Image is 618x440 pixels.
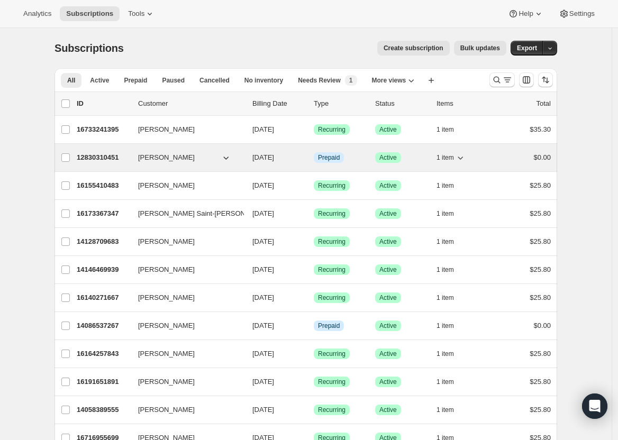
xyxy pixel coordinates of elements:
[538,72,553,87] button: Sort the results
[132,121,238,138] button: [PERSON_NAME]
[537,98,551,109] p: Total
[77,402,551,417] div: 14058389555[PERSON_NAME][DATE]SuccessRecurringSuccessActive1 item$25.80
[77,349,130,359] p: 16164257843
[90,76,109,85] span: Active
[77,98,551,109] div: IDCustomerBilling DateTypeStatusItemsTotal
[530,125,551,133] span: $35.30
[384,44,443,52] span: Create subscription
[252,294,274,301] span: [DATE]
[252,406,274,414] span: [DATE]
[77,180,130,191] p: 16155410483
[318,181,346,190] span: Recurring
[552,6,601,21] button: Settings
[379,350,397,358] span: Active
[252,265,274,273] span: [DATE]
[138,320,195,331] span: [PERSON_NAME]
[252,125,274,133] span: [DATE]
[437,290,466,305] button: 1 item
[77,178,551,193] div: 16155410483[PERSON_NAME][DATE]SuccessRecurringSuccessActive1 item$25.80
[437,209,454,218] span: 1 item
[54,42,124,54] span: Subscriptions
[379,265,397,274] span: Active
[60,6,120,21] button: Subscriptions
[77,236,130,247] p: 14128709683
[138,236,195,247] span: [PERSON_NAME]
[530,209,551,217] span: $25.80
[124,76,147,85] span: Prepaid
[437,206,466,221] button: 1 item
[252,181,274,189] span: [DATE]
[533,322,551,329] span: $0.00
[454,41,506,56] button: Bulk updates
[582,393,607,419] div: Open Intercom Messenger
[77,150,551,165] div: 12830310451[PERSON_NAME][DATE]InfoPrepaidSuccessActive1 item$0.00
[569,10,595,18] span: Settings
[437,265,454,274] span: 1 item
[77,318,551,333] div: 14086537267[PERSON_NAME][DATE]InfoPrepaidSuccessActive1 item$0.00
[489,72,515,87] button: Search and filter results
[138,405,195,415] span: [PERSON_NAME]
[372,76,406,85] span: More views
[77,374,551,389] div: 16191651891[PERSON_NAME][DATE]SuccessRecurringSuccessActive1 item$25.80
[379,125,397,134] span: Active
[77,346,551,361] div: 16164257843[PERSON_NAME][DATE]SuccessRecurringSuccessActive1 item$25.80
[138,349,195,359] span: [PERSON_NAME]
[375,98,428,109] p: Status
[511,41,543,56] button: Export
[138,124,195,135] span: [PERSON_NAME]
[318,350,346,358] span: Recurring
[252,350,274,357] span: [DATE]
[318,322,340,330] span: Prepaid
[318,265,346,274] span: Recurring
[318,153,340,162] span: Prepaid
[132,345,238,362] button: [PERSON_NAME]
[437,346,466,361] button: 1 item
[437,262,466,277] button: 1 item
[379,294,397,302] span: Active
[437,406,454,414] span: 1 item
[530,406,551,414] span: $25.80
[437,322,454,330] span: 1 item
[77,208,130,219] p: 16173367347
[77,290,551,305] div: 16140271667[PERSON_NAME][DATE]SuccessRecurringSuccessActive1 item$25.80
[437,378,454,386] span: 1 item
[77,234,551,249] div: 14128709683[PERSON_NAME][DATE]SuccessRecurringSuccessActive1 item$25.80
[132,261,238,278] button: [PERSON_NAME]
[318,378,346,386] span: Recurring
[132,177,238,194] button: [PERSON_NAME]
[318,209,346,218] span: Recurring
[132,233,238,250] button: [PERSON_NAME]
[314,98,367,109] div: Type
[533,153,551,161] span: $0.00
[132,205,238,222] button: [PERSON_NAME] Saint-[PERSON_NAME]
[437,150,466,165] button: 1 item
[437,122,466,137] button: 1 item
[132,401,238,418] button: [PERSON_NAME]
[519,72,534,87] button: Customize table column order and visibility
[138,98,244,109] p: Customer
[318,125,346,134] span: Recurring
[252,98,305,109] p: Billing Date
[437,350,454,358] span: 1 item
[77,98,130,109] p: ID
[437,402,466,417] button: 1 item
[530,350,551,357] span: $25.80
[530,181,551,189] span: $25.80
[138,152,195,163] span: [PERSON_NAME]
[199,76,230,85] span: Cancelled
[530,237,551,245] span: $25.80
[138,292,195,303] span: [PERSON_NAME]
[132,373,238,390] button: [PERSON_NAME]
[437,234,466,249] button: 1 item
[77,320,130,331] p: 14086537267
[138,377,195,387] span: [PERSON_NAME]
[66,10,113,18] span: Subscriptions
[77,122,551,137] div: 16733241395[PERSON_NAME][DATE]SuccessRecurringSuccessActive1 item$35.30
[252,378,274,386] span: [DATE]
[437,181,454,190] span: 1 item
[77,262,551,277] div: 14146469939[PERSON_NAME][DATE]SuccessRecurringSuccessActive1 item$25.80
[77,377,130,387] p: 16191651891
[318,237,346,246] span: Recurring
[244,76,283,85] span: No inventory
[379,153,397,162] span: Active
